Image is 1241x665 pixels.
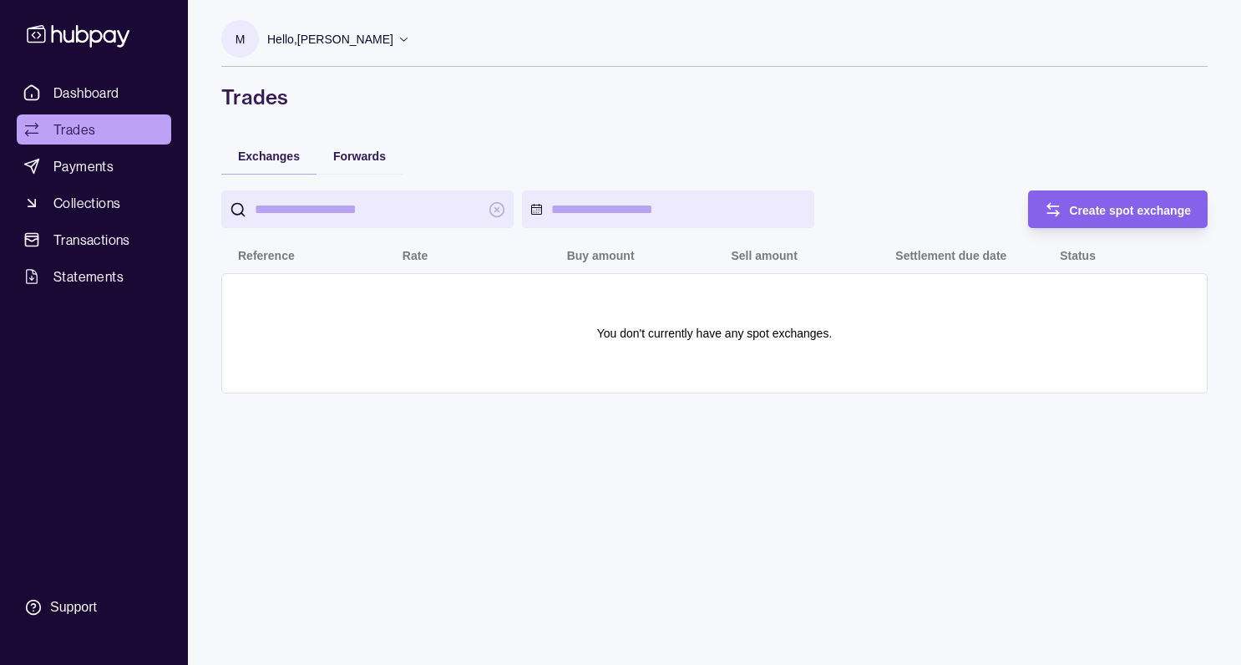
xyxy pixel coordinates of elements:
[267,30,393,48] p: Hello, [PERSON_NAME]
[255,190,480,228] input: search
[403,249,428,262] p: Rate
[17,590,171,625] a: Support
[53,267,124,287] span: Statements
[17,261,171,292] a: Statements
[17,114,171,145] a: Trades
[50,598,97,617] div: Support
[17,78,171,108] a: Dashboard
[731,249,797,262] p: Sell amount
[236,30,246,48] p: M
[17,225,171,255] a: Transactions
[333,150,386,163] span: Forwards
[53,230,130,250] span: Transactions
[221,84,1208,110] h1: Trades
[597,324,833,343] p: You don't currently have any spot exchanges.
[567,249,635,262] p: Buy amount
[238,150,300,163] span: Exchanges
[53,119,95,140] span: Trades
[17,151,171,181] a: Payments
[53,193,120,213] span: Collections
[53,156,114,176] span: Payments
[1060,249,1096,262] p: Status
[895,249,1006,262] p: Settlement due date
[1070,204,1192,217] span: Create spot exchange
[17,188,171,218] a: Collections
[53,83,119,103] span: Dashboard
[1028,190,1208,228] button: Create spot exchange
[238,249,295,262] p: Reference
